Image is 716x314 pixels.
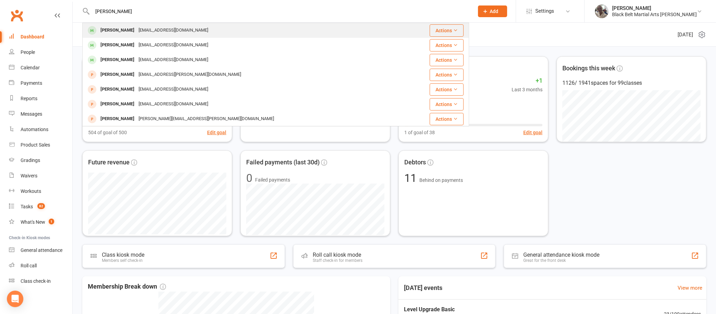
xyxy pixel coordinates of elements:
[21,111,42,117] div: Messages
[612,11,697,18] div: Black Belt Martial Arts [PERSON_NAME]
[9,153,72,168] a: Gradings
[21,188,41,194] div: Workouts
[9,91,72,106] a: Reports
[255,176,290,184] span: Failed payments
[21,204,33,209] div: Tasks
[8,7,25,24] a: Clubworx
[136,114,276,124] div: [PERSON_NAME][EMAIL_ADDRESS][PERSON_NAME][DOMAIN_NAME]
[404,172,419,185] span: 11
[98,40,136,50] div: [PERSON_NAME]
[21,142,50,148] div: Product Sales
[404,158,426,167] span: Debtors
[98,99,136,109] div: [PERSON_NAME]
[49,219,54,224] span: 1
[313,252,362,258] div: Roll call kiosk mode
[136,84,210,94] div: [EMAIL_ADDRESS][DOMAIN_NAME]
[21,65,40,70] div: Calendar
[313,258,362,263] div: Staff check-in for members
[430,98,464,111] button: Actions
[535,3,554,19] span: Settings
[136,99,210,109] div: [EMAIL_ADDRESS][DOMAIN_NAME]
[37,203,45,209] span: 82
[98,55,136,65] div: [PERSON_NAME]
[21,80,42,86] div: Payments
[9,75,72,91] a: Payments
[523,258,599,263] div: Great for the front desk
[9,29,72,45] a: Dashboard
[90,7,469,16] input: Search...
[9,45,72,60] a: People
[98,84,136,94] div: [PERSON_NAME]
[102,252,144,258] div: Class kiosk mode
[9,274,72,289] a: Class kiosk mode
[246,173,252,184] div: 0
[9,106,72,122] a: Messages
[419,177,463,183] span: Behind on payments
[21,158,40,163] div: Gradings
[21,278,51,284] div: Class check-in
[9,258,72,274] a: Roll call
[9,122,72,137] a: Automations
[562,63,615,73] span: Bookings this week
[246,158,320,167] span: Failed payments (last 30d)
[430,83,464,96] button: Actions
[490,9,499,14] span: Add
[136,40,210,50] div: [EMAIL_ADDRESS][DOMAIN_NAME]
[207,129,226,136] button: Edit goal
[9,243,72,258] a: General attendance kiosk mode
[512,86,542,93] span: Last 3 months
[430,24,464,37] button: Actions
[21,247,62,253] div: General attendance
[88,282,166,292] span: Membership Break down
[9,199,72,214] a: Tasks 82
[678,31,693,39] span: [DATE]
[430,113,464,125] button: Actions
[523,129,542,136] button: Edit goal
[136,25,210,35] div: [EMAIL_ADDRESS][DOMAIN_NAME]
[21,263,37,268] div: Roll call
[98,25,136,35] div: [PERSON_NAME]
[136,55,210,65] div: [EMAIL_ADDRESS][DOMAIN_NAME]
[7,291,23,307] div: Open Intercom Messenger
[678,284,702,292] a: View more
[9,184,72,199] a: Workouts
[9,168,72,184] a: Waivers
[430,39,464,51] button: Actions
[9,214,72,230] a: What's New1
[612,5,697,11] div: [PERSON_NAME]
[478,5,507,17] button: Add
[21,96,37,101] div: Reports
[404,305,575,314] span: Level Upgrade Basic
[21,127,48,132] div: Automations
[430,54,464,66] button: Actions
[102,258,144,263] div: Members self check-in
[88,158,130,167] span: Future revenue
[21,49,35,55] div: People
[21,34,44,39] div: Dashboard
[9,137,72,153] a: Product Sales
[430,69,464,81] button: Actions
[21,219,45,225] div: What's New
[9,60,72,75] a: Calendar
[595,4,609,18] img: thumb_image1542407505.png
[98,70,136,80] div: [PERSON_NAME]
[562,79,701,88] div: 1126 / 1941 spaces for 99 classes
[512,76,542,86] span: +1
[21,173,37,178] div: Waivers
[98,114,136,124] div: [PERSON_NAME]
[136,70,243,80] div: [EMAIL_ADDRESS][PERSON_NAME][DOMAIN_NAME]
[404,129,435,136] span: 1 of goal of 38
[523,252,599,258] div: General attendance kiosk mode
[398,282,448,294] h3: [DATE] events
[88,129,127,136] span: 504 of goal of 500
